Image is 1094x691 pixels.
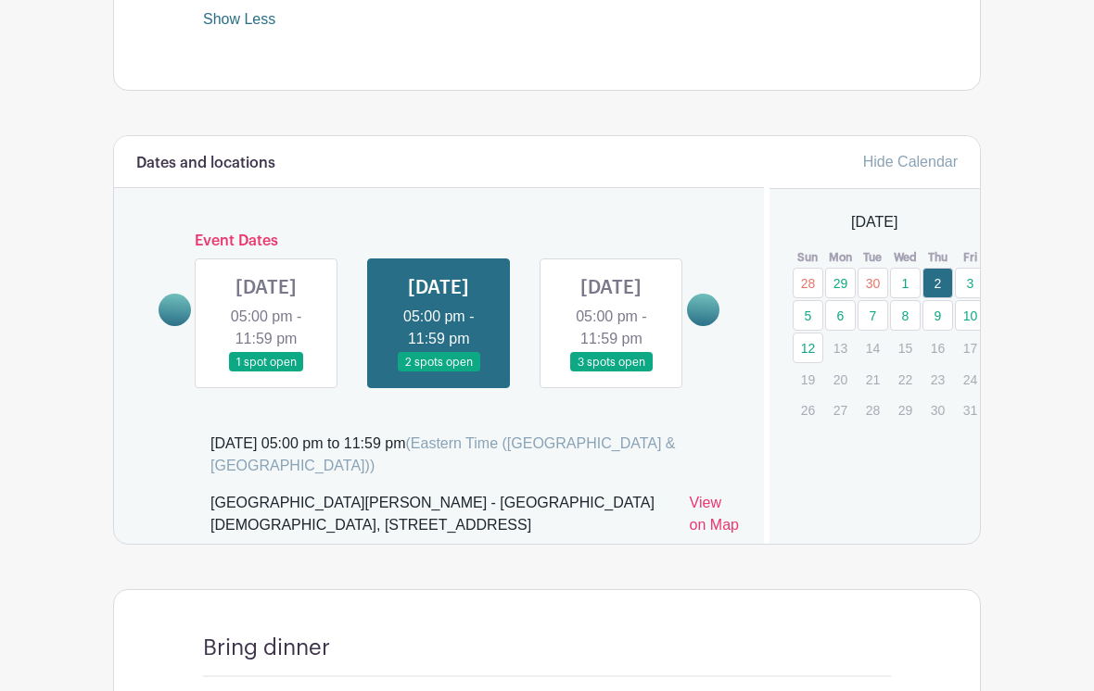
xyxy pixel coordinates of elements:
a: 8 [890,300,921,331]
a: 7 [858,300,888,331]
th: Tue [857,248,889,267]
p: 21 [858,365,888,394]
a: 5 [793,300,823,331]
a: 9 [922,300,953,331]
th: Sun [792,248,824,267]
p: 26 [793,396,823,424]
p: 16 [922,333,953,362]
a: 28 [793,268,823,298]
p: 22 [890,365,921,394]
p: 20 [825,365,856,394]
th: Wed [889,248,922,267]
p: 28 [858,396,888,424]
p: 27 [825,396,856,424]
p: 29 [890,396,921,424]
span: (Eastern Time ([GEOGRAPHIC_DATA] & [GEOGRAPHIC_DATA])) [210,435,676,473]
h4: Bring dinner [203,634,330,661]
a: 1 [890,268,921,298]
a: 30 [858,268,888,298]
span: [DATE] [851,211,897,233]
a: View on Map [690,492,742,544]
p: 30 [922,396,953,424]
th: Mon [824,248,857,267]
th: Thu [922,248,954,267]
a: 12 [793,333,823,363]
th: Fri [954,248,986,267]
a: 2 [922,268,953,298]
p: 23 [922,365,953,394]
a: 6 [825,300,856,331]
h6: Event Dates [191,232,687,250]
div: [DATE] 05:00 pm to 11:59 pm [210,433,742,477]
a: Hide Calendar [863,154,958,170]
p: 19 [793,365,823,394]
a: 29 [825,268,856,298]
p: 31 [955,396,986,424]
a: Show Less [203,11,275,34]
p: 17 [955,333,986,362]
p: 15 [890,333,921,362]
a: 10 [955,300,986,331]
p: 14 [858,333,888,362]
h6: Dates and locations [136,155,275,172]
p: 24 [955,365,986,394]
div: [GEOGRAPHIC_DATA][PERSON_NAME] - [GEOGRAPHIC_DATA][DEMOGRAPHIC_DATA], [STREET_ADDRESS] [210,492,675,544]
p: 13 [825,333,856,362]
a: 3 [955,268,986,298]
